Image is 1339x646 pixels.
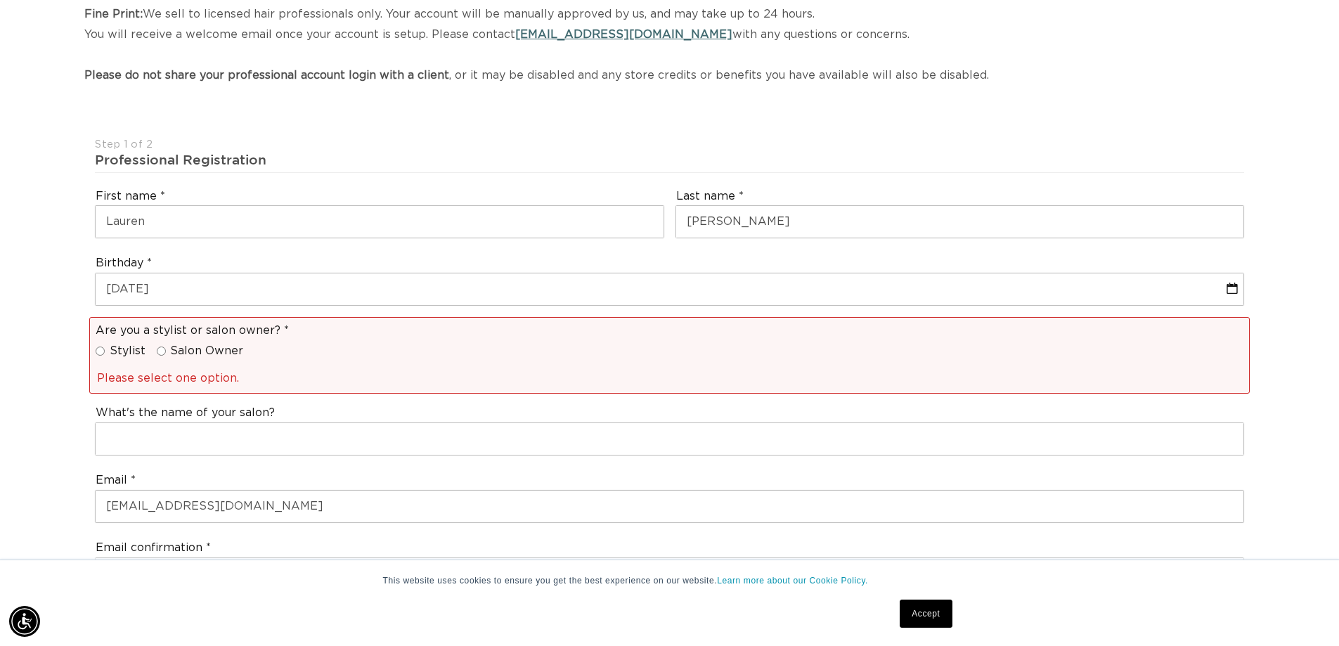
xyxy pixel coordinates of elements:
label: What's the name of your salon? [96,406,275,420]
iframe: Chat Widget [1152,494,1339,646]
strong: Please do not share your professional account login with a client [84,70,449,81]
a: Accept [900,600,952,628]
p: We sell to licensed hair professionals only. Your account will be manually approved by us, and ma... [84,4,1255,85]
label: Last name [676,189,744,204]
label: First name [96,189,165,204]
span: Salon Owner [170,344,243,358]
input: Used for account login and order notifications [96,491,1243,522]
p: This website uses cookies to ensure you get the best experience on our website. [383,574,957,587]
div: Professional Registration [95,151,1244,169]
strong: Fine Print: [84,8,143,20]
label: Email confirmation [96,541,211,555]
a: [EMAIL_ADDRESS][DOMAIN_NAME] [515,29,732,40]
input: MM-DD-YYYY [96,273,1243,305]
span: Stylist [110,344,145,358]
legend: Are you a stylist or salon owner? [96,323,289,338]
div: Step 1 of 2 [95,138,1244,152]
label: Email [96,473,136,488]
label: Birthday [96,256,152,271]
div: Accessibility Menu [9,606,40,637]
div: Please select one option. [97,370,1245,388]
a: Learn more about our Cookie Policy. [717,576,868,586]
